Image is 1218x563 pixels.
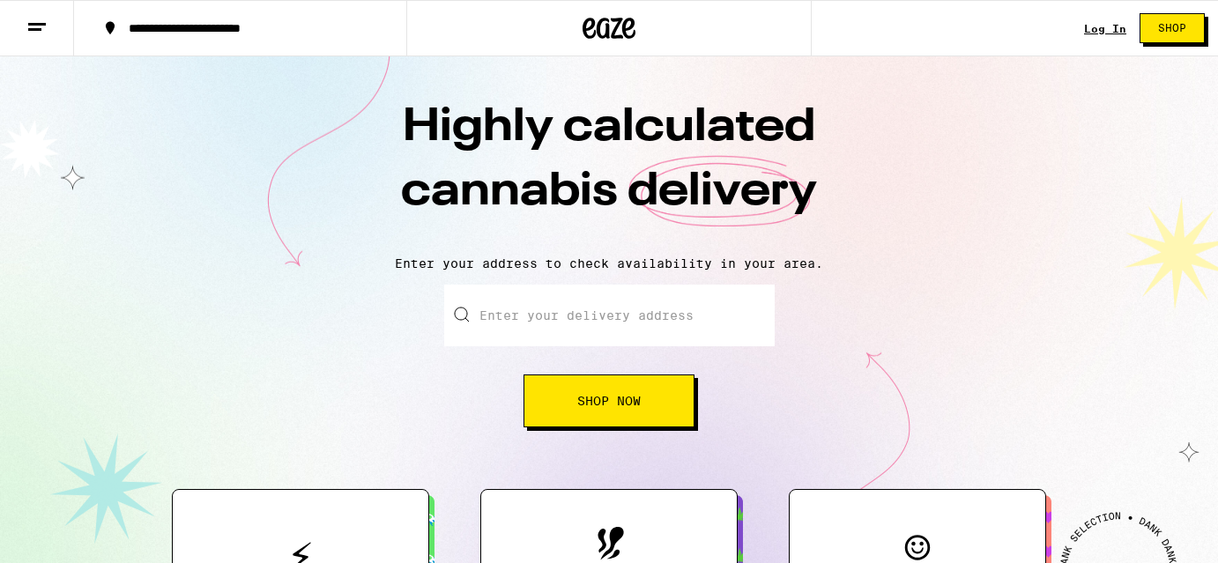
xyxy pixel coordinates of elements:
[301,96,917,242] h1: Highly calculated cannabis delivery
[444,285,775,346] input: Enter your delivery address
[1158,23,1186,33] span: Shop
[1140,13,1205,43] button: Shop
[1084,23,1126,34] a: Log In
[524,374,694,427] button: Shop Now
[1126,13,1218,43] a: Shop
[577,395,641,407] span: Shop Now
[18,256,1200,270] p: Enter your address to check availability in your area.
